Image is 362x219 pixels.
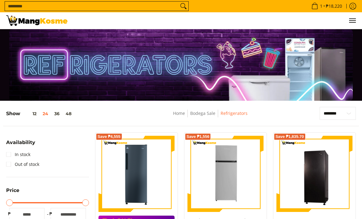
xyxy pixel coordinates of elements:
a: Out of stock [6,159,39,169]
span: Save ₱1,556 [187,135,210,139]
button: 24 [40,111,51,116]
img: Bodega Sale Refrigerator l Mang Kosme: Home Appliances Warehouse Sale [6,15,67,26]
span: Price [6,188,19,193]
a: Home [173,110,185,116]
summary: Open [6,140,35,150]
img: Condura 7.0 Cu. Ft. Upright Freezer Inverter Refrigerator, CUF700MNi (Class A) [98,136,175,212]
button: Search [179,2,188,11]
span: • [310,3,344,10]
span: ₱ [48,211,54,217]
a: Bodega Sale [190,110,215,116]
span: Save ₱4,555 [98,135,121,139]
span: Availability [6,140,35,145]
img: Condura 7.3 Cu. Ft. Single Door - Direct Cool Inverter Refrigerator, CSD700SAi (Class A) [276,137,352,211]
button: 36 [51,111,63,116]
nav: Main Menu [74,12,356,29]
button: 48 [63,111,75,116]
summary: Open [6,188,19,197]
button: Menu [349,12,356,29]
a: In stock [6,150,30,159]
a: Refrigerators [221,110,248,116]
span: Save ₱1,835.70 [275,135,304,139]
ul: Customer Navigation [74,12,356,29]
span: 1 [319,4,323,8]
h5: Show [6,111,75,117]
span: ₱ [6,211,12,217]
nav: Breadcrumbs [131,110,290,123]
button: 12 [20,111,40,116]
span: ₱18,220 [325,4,343,8]
img: Kelvinator 7.3 Cu.Ft. Direct Cool KLC Manual Defrost Standard Refrigerator (Silver) (Class A) [187,136,264,212]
